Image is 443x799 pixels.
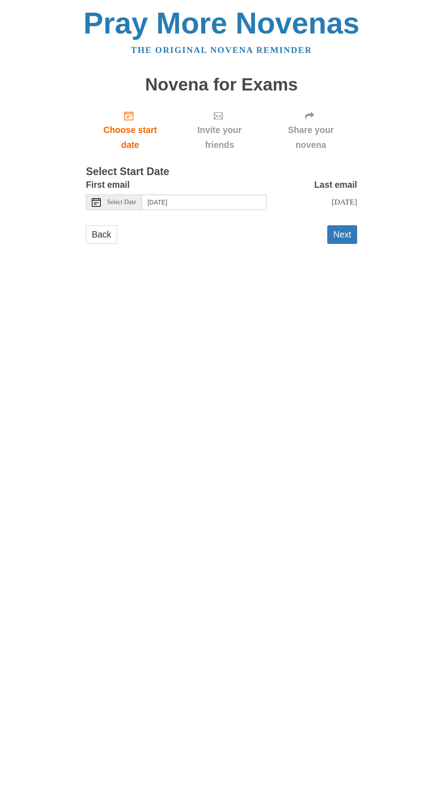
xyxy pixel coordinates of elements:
[107,199,136,205] span: Select Date
[95,123,165,152] span: Choose start date
[264,103,357,157] div: Click "Next" to confirm your start date first.
[86,75,357,95] h1: Novena for Exams
[84,6,360,40] a: Pray More Novenas
[332,197,357,206] span: [DATE]
[86,103,174,157] a: Choose start date
[273,123,348,152] span: Share your novena
[327,225,357,244] button: Next
[131,45,312,55] a: The original novena reminder
[86,177,130,192] label: First email
[184,123,255,152] span: Invite your friends
[174,103,264,157] div: Click "Next" to confirm your start date first.
[314,177,357,192] label: Last email
[86,225,117,244] a: Back
[86,166,357,178] h3: Select Start Date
